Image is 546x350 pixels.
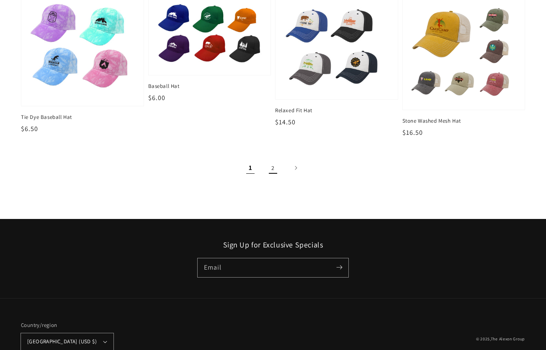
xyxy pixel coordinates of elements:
[476,336,525,342] small: © 2025,
[286,159,305,177] a: Next page
[21,333,113,350] button: [GEOGRAPHIC_DATA] (USD $)
[21,159,525,177] nav: Pagination
[148,93,165,102] span: $6.00
[411,3,517,101] img: Stone Washed Mesh Hat
[284,3,389,90] img: Relaxed Fit Hat
[241,159,260,177] span: Page 1
[402,117,525,125] span: Stone Washed Mesh Hat
[148,82,271,90] span: Baseball Hat
[157,3,263,66] img: Baseball Hat
[275,107,398,114] span: Relaxed Fit Hat
[330,258,348,277] button: Subscribe
[30,3,135,98] img: Tie Dye Baseball Hat
[402,128,423,137] span: $16.50
[21,124,38,133] span: $6.50
[21,240,525,250] h2: Sign Up for Exclusive Specials
[275,118,296,126] span: $14.50
[264,159,282,177] a: Page 2
[491,336,525,342] a: The Alexon Group
[21,321,113,329] h2: Country/region
[21,113,144,121] span: Tie Dye Baseball Hat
